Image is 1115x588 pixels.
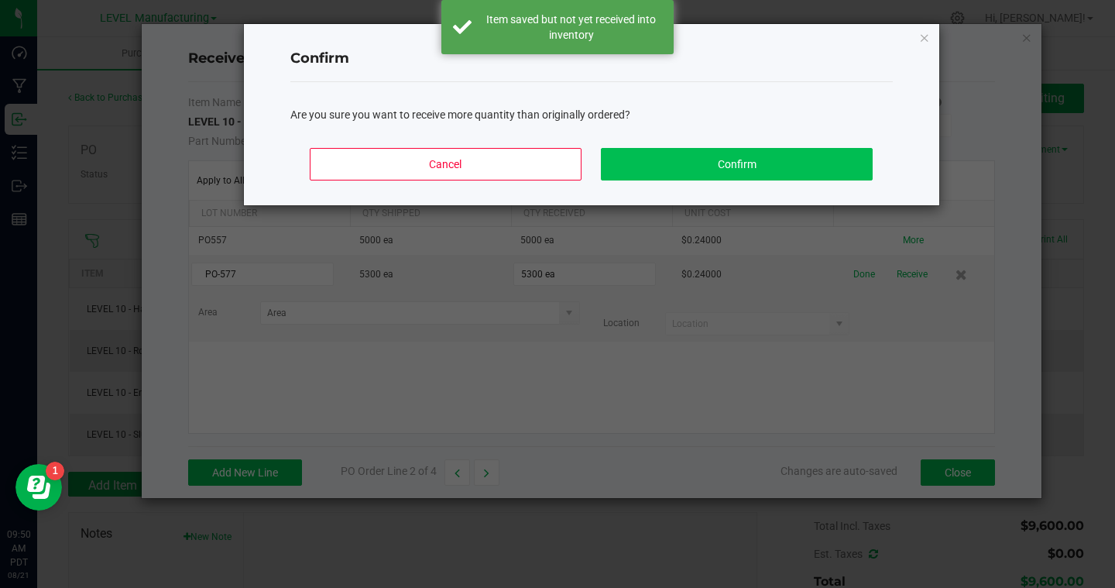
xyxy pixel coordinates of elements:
iframe: Resource center [15,464,62,511]
button: Confirm [601,148,872,181]
h4: Confirm [290,49,893,69]
button: Cancel [310,148,581,181]
button: Close [919,28,930,46]
div: Item saved but not yet received into inventory [480,12,662,43]
div: Are you sure you want to receive more quantity than originally ordered? [290,107,893,123]
iframe: Resource center unread badge [46,462,64,480]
